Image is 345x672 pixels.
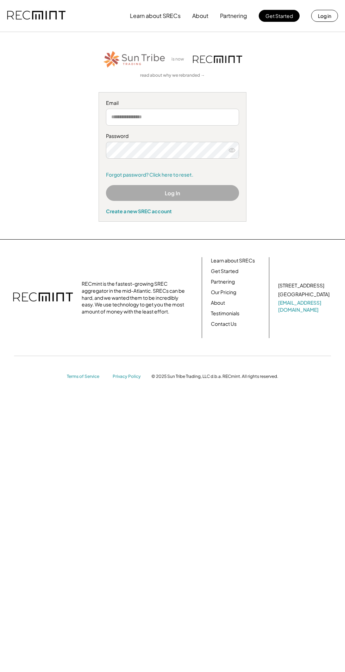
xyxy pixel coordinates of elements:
a: Privacy Policy [113,374,144,380]
a: Get Started [211,268,238,275]
a: read about why we rebranded → [140,72,205,78]
a: Learn about SRECs [211,257,255,264]
a: Our Pricing [211,289,236,296]
a: About [211,299,225,306]
div: is now [170,56,189,62]
a: Partnering [211,278,235,285]
div: [STREET_ADDRESS] [278,282,324,289]
div: RECmint is the fastest-growing SREC aggregator in the mid-Atlantic. SRECs can be hard, and we wan... [82,280,187,315]
button: Partnering [220,9,247,23]
button: About [192,9,208,23]
a: [EMAIL_ADDRESS][DOMAIN_NAME] [278,299,331,313]
a: Forgot password? Click here to reset. [106,171,239,178]
div: Email [106,100,239,107]
a: Testimonials [211,310,239,317]
a: Terms of Service [67,374,106,380]
button: Log in [311,10,338,22]
img: recmint-logotype%403x.png [7,4,65,28]
button: Get Started [259,10,300,22]
div: Password [106,133,239,140]
img: recmint-logotype%403x.png [13,285,73,310]
div: [GEOGRAPHIC_DATA] [278,291,330,298]
div: © 2025 Sun Tribe Trading, LLC d.b.a. RECmint. All rights reserved. [151,374,278,379]
div: Create a new SREC account [106,208,239,214]
button: Learn about SRECs [130,9,181,23]
a: Contact Us [211,321,237,328]
img: recmint-logotype%403x.png [193,56,242,63]
img: STT_Horizontal_Logo%2B-%2BColor.png [103,50,166,69]
button: Log In [106,185,239,201]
